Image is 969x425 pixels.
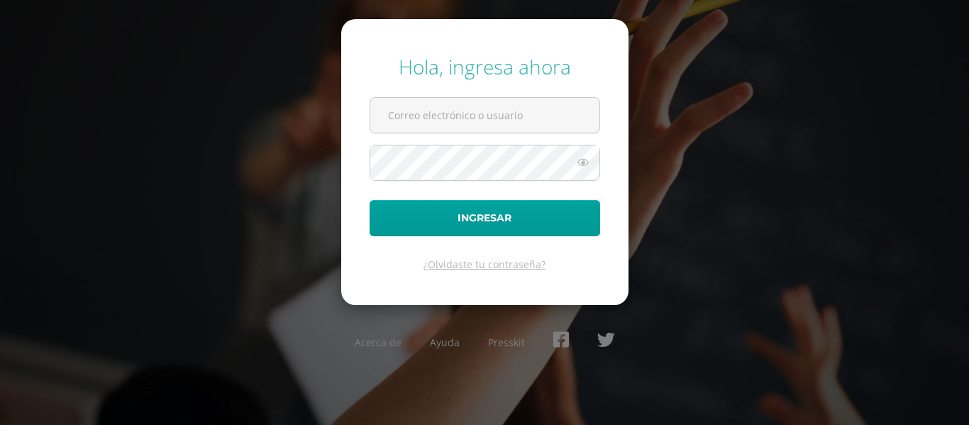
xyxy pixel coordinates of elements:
[355,336,402,349] a: Acerca de
[370,200,600,236] button: Ingresar
[430,336,460,349] a: Ayuda
[423,258,546,271] a: ¿Olvidaste tu contraseña?
[370,98,599,133] input: Correo electrónico o usuario
[370,53,600,80] div: Hola, ingresa ahora
[488,336,525,349] a: Presskit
